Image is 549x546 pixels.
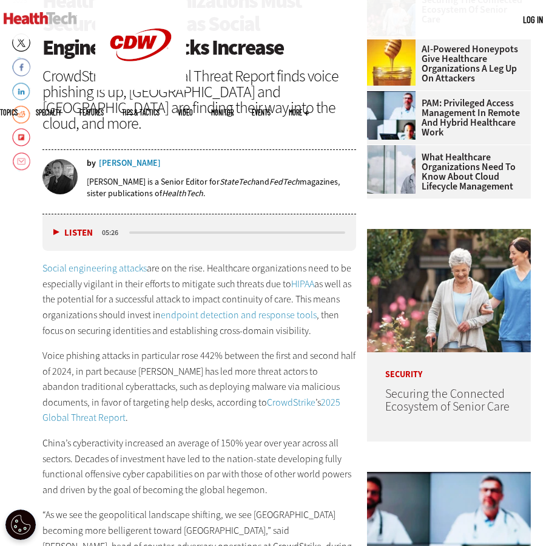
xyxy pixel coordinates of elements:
[95,80,186,93] a: CDW
[289,109,309,116] span: More
[291,278,314,290] a: HIPAA
[367,352,531,379] p: Security
[385,386,510,415] a: Securing the Connected Ecosystem of Senior Care
[42,159,78,194] img: Dave Nyczepir
[5,510,36,540] button: Open Preferences
[122,109,160,116] a: Tips & Tactics
[367,91,416,140] img: remote call with care team
[4,12,77,24] img: Home
[367,152,524,191] a: What Healthcare Organizations Need To Know About Cloud Lifecycle Management
[53,228,93,237] button: Listen
[79,109,104,116] a: Features
[523,14,543,25] a: Log in
[367,229,531,352] img: nurse walks with senior woman through a garden
[367,145,416,194] img: doctor in front of clouds and reflective building
[36,109,61,116] span: Specialty
[42,348,356,426] p: Voice phishing attacks in particular rose 442% between the first and second half of 2024, in part...
[252,109,271,116] a: Events
[269,176,300,188] em: FedTech
[178,109,193,116] a: Video
[5,510,36,540] div: Cookie Settings
[367,145,422,155] a: doctor in front of clouds and reflective building
[87,176,356,199] p: [PERSON_NAME] is a Senior Editor for and magazines, sister publications of .
[42,262,147,275] a: Social engineering attacks
[162,188,203,199] em: HealthTech
[211,109,234,116] a: MonITor
[99,159,161,168] a: [PERSON_NAME]
[87,159,96,168] span: by
[42,214,356,251] div: media player
[367,91,422,101] a: remote call with care team
[523,13,543,26] div: User menu
[161,309,317,321] a: endpoint detection and response tools
[42,435,356,497] p: China’s cyberactivity increased an average of 150% year over year across all sectors. Decades of ...
[267,396,315,409] a: CrowdStrike
[42,261,356,338] p: are on the rise. Healthcare organizations need to be especially vigilant in their efforts to miti...
[100,227,127,238] div: duration
[367,98,524,137] a: PAM: Privileged Access Management in Remote and Hybrid Healthcare Work
[220,176,255,188] em: StateTech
